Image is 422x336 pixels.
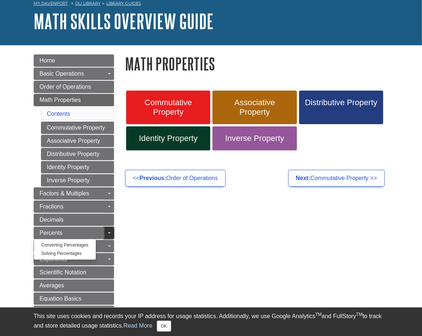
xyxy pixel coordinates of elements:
[34,312,388,332] div: This site uses cookies and records your IP address for usage statistics. Additionally, we use Goo...
[34,201,114,213] a: Fractions
[356,312,362,317] sup: TM
[123,322,152,329] a: Read More
[132,98,205,117] span: Commutative Property
[34,81,114,93] a: Order of Operations
[126,126,210,150] a: Identity Property
[39,84,91,90] span: Order of Operations
[39,217,64,223] span: Decimals
[39,269,86,275] span: Scientific Notation
[126,91,210,124] a: Commutative Property
[212,91,297,124] a: Associative Property
[315,312,321,317] sup: TM
[288,170,385,187] a: Next:Commutative Property >>
[41,148,114,160] a: Distributive Property
[34,266,114,279] a: Scientific Notation
[39,203,64,210] span: Fractions
[39,282,64,289] span: Averages
[34,68,114,80] a: Basic Operations
[39,70,84,77] span: Basic Operations
[75,1,101,6] a: DU Library
[218,134,291,143] span: Inverse Property
[41,161,114,173] a: Identity Property
[39,230,63,236] span: Percents
[296,175,310,181] strong: Next:
[157,321,171,332] button: Close
[132,134,205,143] span: Identity Property
[47,111,70,117] a: Contents
[34,227,114,239] a: Percents
[41,122,114,134] a: Commutative Property
[34,10,214,33] a: Math Skills Overview Guide
[34,187,114,200] a: Factors & Multiples
[34,293,114,305] a: Equation Basics
[34,94,114,106] a: Math Properties
[305,98,378,107] span: Distributive Property
[39,97,81,103] span: Math Properties
[106,1,141,6] a: Library Guides
[212,126,297,150] a: Inverse Property
[140,175,166,181] strong: Previous:
[39,190,89,196] span: Factors & Multiples
[34,54,114,67] a: Home
[299,91,383,124] a: Distributive Property
[41,174,114,187] a: Inverse Property
[39,256,67,262] span: Exponents
[34,306,114,318] a: Polynomials
[218,98,291,117] span: Associative Property
[39,57,55,64] span: Home
[41,135,114,147] a: Associative Property
[34,249,96,258] a: Solving Percentages
[34,0,68,7] a: My Davenport
[34,279,114,292] a: Averages
[34,214,114,226] a: Decimals
[125,170,226,187] a: <<Previous:Order of Operations
[125,54,388,73] h1: Math Properties
[34,241,96,249] a: Converting Percentages
[39,295,82,302] span: Equation Basics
